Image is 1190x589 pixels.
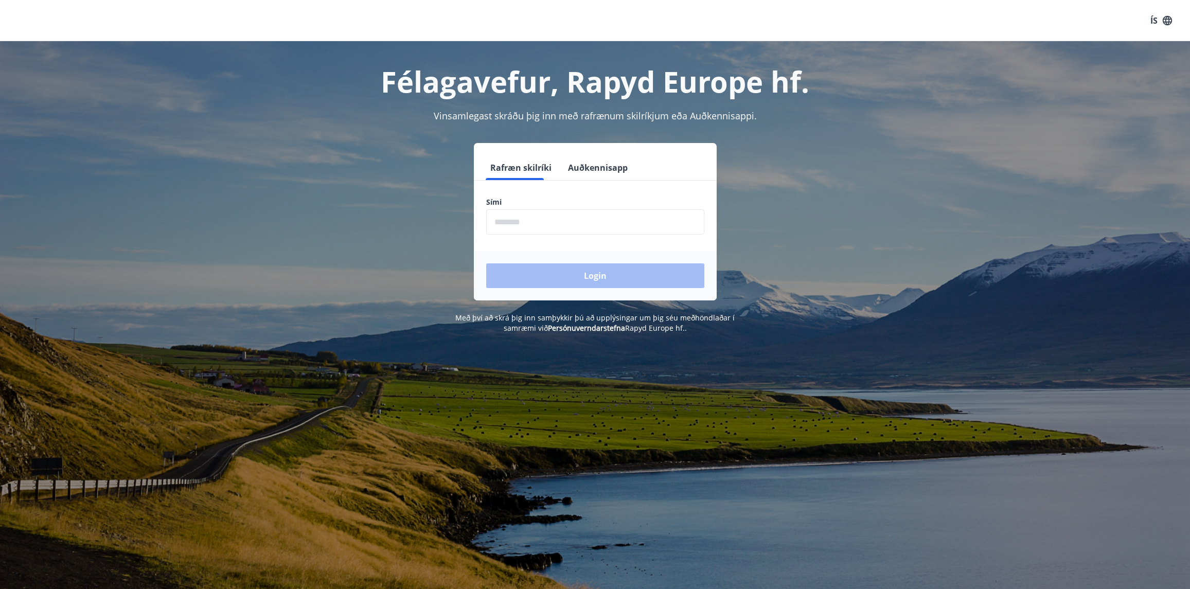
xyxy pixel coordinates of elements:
[564,155,632,180] button: Auðkennisapp
[237,62,953,101] h1: Félagavefur, Rapyd Europe hf.
[486,155,556,180] button: Rafræn skilríki
[455,313,735,333] span: Með því að skrá þig inn samþykkir þú að upplýsingar um þig séu meðhöndlaðar í samræmi við Rapyd E...
[548,323,625,333] a: Persónuverndarstefna
[1145,11,1178,30] button: ÍS
[486,197,704,207] label: Sími
[434,110,757,122] span: Vinsamlegast skráðu þig inn með rafrænum skilríkjum eða Auðkennisappi.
